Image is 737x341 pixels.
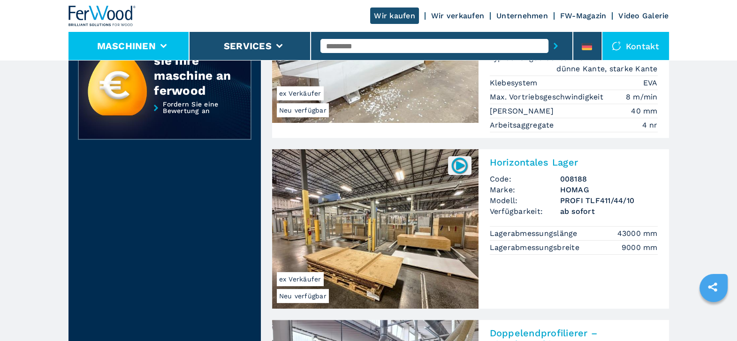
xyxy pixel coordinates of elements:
span: Code: [490,174,560,184]
em: 4 nr [642,120,658,130]
a: Unternehmen [496,11,548,20]
button: submit-button [548,35,563,57]
span: Marke: [490,184,560,195]
span: ex Verkäufer [277,86,324,100]
iframe: Chat [697,299,730,334]
span: Neu verfügbar [277,289,329,303]
a: Horizontales Lager HOMAG PROFI TLF411/44/10Neu verfügbarex Verkäufer008188Horizontales LagerCode:... [272,149,669,309]
a: sharethis [701,275,724,299]
h3: PROFI TLF411/44/10 [560,195,658,206]
span: Modell: [490,195,560,206]
a: Wir verkaufen [431,11,484,20]
span: Neu verfügbar [277,103,329,117]
h3: HOMAG [560,184,658,195]
a: Wir kaufen [370,8,419,24]
em: EVA [643,77,658,88]
em: 9000 mm [622,242,658,253]
div: Verkaufen sie ihre maschine an ferwood [154,38,232,98]
button: Maschinen [97,40,156,52]
button: Services [224,40,272,52]
span: Verfügbarkeit: [490,206,560,217]
p: Lagerabmessungslänge [490,228,580,239]
em: 43000 mm [617,228,658,239]
h3: 008188 [560,174,658,184]
p: Lagerabmessungsbreite [490,242,582,253]
a: FW-Magazin [560,11,607,20]
p: Klebesystem [490,78,540,88]
em: dünne Kante, starke Kante [556,63,657,74]
h2: Horizontales Lager [490,157,658,168]
img: 008188 [450,156,469,174]
p: [PERSON_NAME] [490,106,556,116]
img: Horizontales Lager HOMAG PROFI TLF411/44/10 [272,149,479,309]
em: 40 mm [631,106,657,116]
a: Fordern Sie eine Bewertung an [78,101,251,140]
p: Max. Vortriebsgeschwindigkeit [490,92,606,102]
em: 8 m/min [626,91,658,102]
img: Ferwood [68,6,136,26]
img: Kontakt [612,41,621,51]
div: Kontakt [602,32,669,60]
a: Video Galerie [618,11,669,20]
p: Arbeitsaggregate [490,120,556,130]
span: ex Verkäufer [277,272,324,286]
span: ab sofort [560,206,658,217]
